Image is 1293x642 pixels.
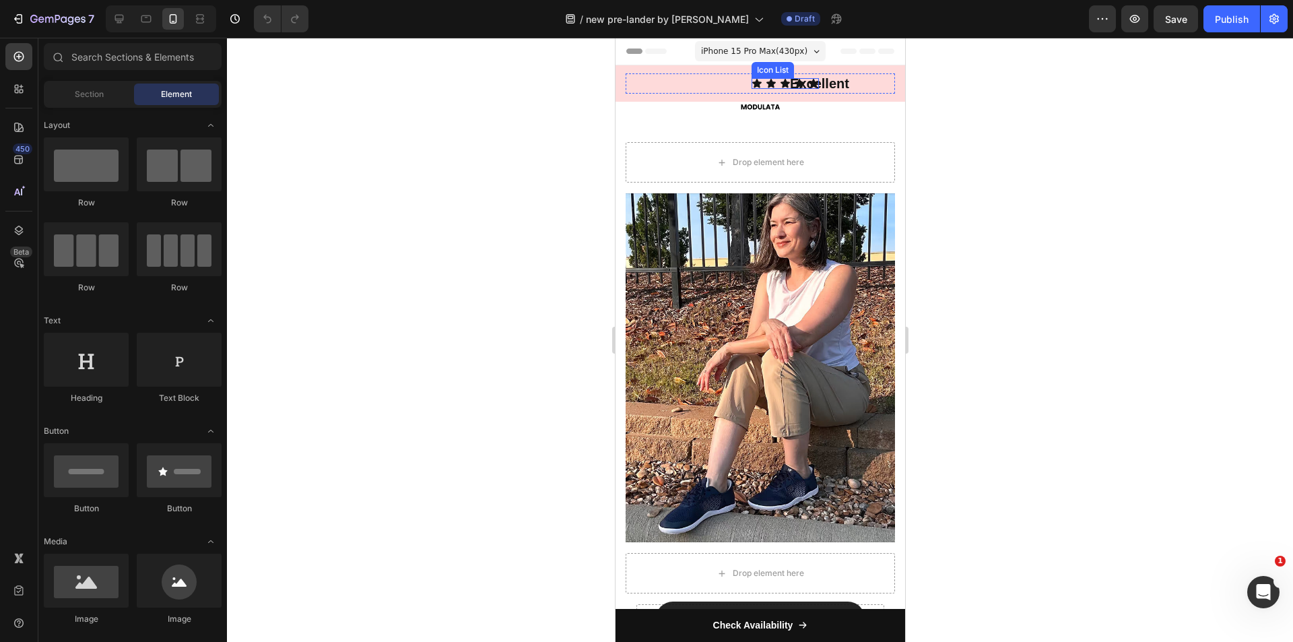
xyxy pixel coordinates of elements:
[586,12,749,26] span: new pre-lander by [PERSON_NAME]
[1203,5,1260,32] button: Publish
[137,392,222,404] div: Text Block
[44,43,222,70] input: Search Sections & Elements
[44,536,67,548] span: Media
[75,88,104,100] span: Section
[5,5,100,32] button: 7
[123,64,167,75] img: gempages_579895121550508804-fcdddacc-ce80-4ac2-915f-634293c40829.jpg
[200,420,222,442] span: Toggle open
[137,282,222,294] div: Row
[200,531,222,552] span: Toggle open
[98,582,178,593] strong: Check Availability
[10,247,32,257] div: Beta
[795,13,815,25] span: Draft
[13,143,32,154] div: 450
[137,197,222,209] div: Row
[44,119,70,131] span: Layout
[254,5,308,32] div: Undo/Redo
[44,425,69,437] span: Button
[161,88,192,100] span: Element
[137,503,222,515] div: Button
[1247,576,1280,608] iframe: Intercom live chat
[1275,556,1286,567] span: 1
[139,26,176,38] div: Icon List
[10,156,279,505] img: gempages_579895121550508804-6dfb831f-906b-4447-bfd8-74b7d315d512.jpg
[580,12,583,26] span: /
[44,503,129,515] div: Button
[88,11,94,27] p: 7
[44,282,129,294] div: Row
[44,613,129,625] div: Image
[1215,12,1249,26] div: Publish
[44,392,129,404] div: Heading
[200,310,222,331] span: Toggle open
[616,38,905,642] iframe: Design area
[44,197,129,209] div: Row
[137,613,222,625] div: Image
[1154,5,1198,32] button: Save
[117,530,189,541] div: Drop element here
[117,119,189,130] div: Drop element here
[200,115,222,136] span: Toggle open
[44,315,61,327] span: Text
[174,37,234,55] p: Excellent
[1165,13,1187,25] span: Save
